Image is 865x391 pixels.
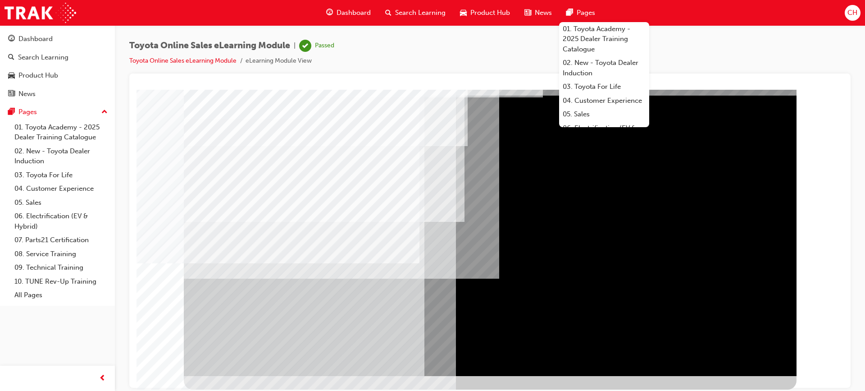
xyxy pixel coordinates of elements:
div: Passed [315,41,334,50]
span: learningRecordVerb_PASS-icon [299,40,311,52]
a: 01. Toyota Academy - 2025 Dealer Training Catalogue [11,120,111,144]
a: News [4,86,111,102]
span: News [535,8,552,18]
a: 08. Service Training [11,247,111,261]
span: prev-icon [99,373,106,384]
a: search-iconSearch Learning [378,4,453,22]
span: search-icon [385,7,392,18]
button: Pages [4,104,111,120]
button: CH [845,5,860,21]
a: 02. New - Toyota Dealer Induction [11,144,111,168]
span: news-icon [524,7,531,18]
a: 04. Customer Experience [559,94,649,108]
a: 03. Toyota For Life [11,168,111,182]
div: Pages [18,107,37,117]
a: 01. Toyota Academy - 2025 Dealer Training Catalogue [559,22,649,56]
a: 09. Technical Training [11,261,111,275]
span: Toyota Online Sales eLearning Module [129,41,290,51]
a: guage-iconDashboard [319,4,378,22]
span: news-icon [8,90,15,98]
div: Dashboard [18,34,53,44]
span: Product Hub [470,8,510,18]
a: 06. Electrification (EV & Hybrid) [11,209,111,233]
span: CH [847,8,857,18]
span: guage-icon [326,7,333,18]
a: 10. TUNE Rev-Up Training [11,275,111,289]
span: Search Learning [395,8,446,18]
span: Dashboard [337,8,371,18]
a: 02. New - Toyota Dealer Induction [559,56,649,80]
span: guage-icon [8,35,15,43]
a: news-iconNews [517,4,559,22]
a: 05. Sales [559,107,649,121]
a: car-iconProduct Hub [453,4,517,22]
img: Trak [5,3,76,23]
div: News [18,89,36,99]
a: 03. Toyota For Life [559,80,649,94]
span: pages-icon [566,7,573,18]
a: 05. Sales [11,196,111,210]
span: search-icon [8,54,14,62]
a: Toyota Online Sales eLearning Module [129,57,237,64]
button: DashboardSearch LearningProduct HubNews [4,29,111,104]
span: Pages [577,8,595,18]
a: 07. Parts21 Certification [11,233,111,247]
div: Product Hub [18,70,58,81]
div: Search Learning [18,52,68,63]
a: Product Hub [4,67,111,84]
li: eLearning Module View [246,56,312,66]
span: car-icon [8,72,15,80]
a: All Pages [11,288,111,302]
span: car-icon [460,7,467,18]
a: 06. Electrification (EV & Hybrid) [559,121,649,145]
span: up-icon [101,106,108,118]
span: | [294,41,296,51]
a: 04. Customer Experience [11,182,111,196]
span: pages-icon [8,108,15,116]
a: Search Learning [4,49,111,66]
a: pages-iconPages [559,4,602,22]
a: Dashboard [4,31,111,47]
